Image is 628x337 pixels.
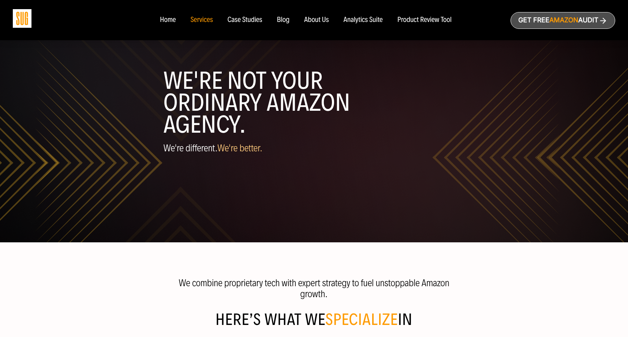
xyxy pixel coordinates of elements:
[13,313,615,336] h2: Here’s what We in
[160,16,176,24] a: Home
[164,70,465,136] h1: WE'RE NOT YOUR ORDINARY AMAZON AGENCY.
[549,16,578,24] span: Amazon
[325,310,398,329] span: specialize
[397,16,452,24] a: Product Review Tool
[217,142,262,154] span: We're better.
[344,16,383,24] a: Analytics Suite
[190,16,213,24] a: Services
[164,143,465,154] p: We're different.
[511,12,615,29] a: Get freeAmazonAudit
[304,16,329,24] a: About Us
[228,16,262,24] a: Case Studies
[277,16,290,24] a: Blog
[169,277,459,299] p: We combine proprietary tech with expert strategy to fuel unstoppable Amazon growth.
[13,9,31,28] img: Sug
